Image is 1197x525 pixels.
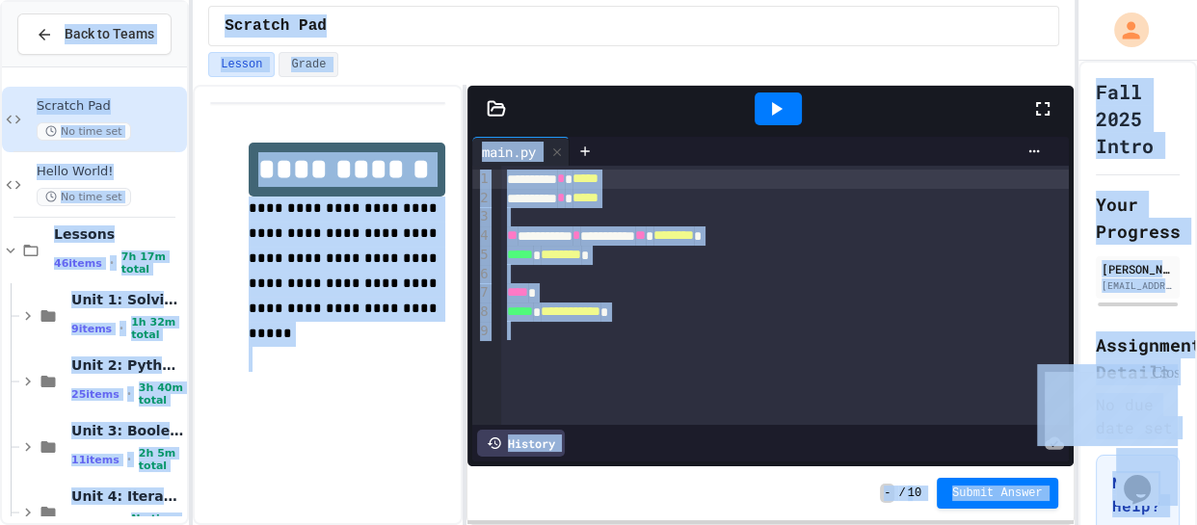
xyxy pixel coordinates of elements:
iframe: chat widget [1116,448,1178,506]
span: 1h 32m total [131,316,183,341]
span: Unit 4: Iteration and Random Numbers [71,487,183,505]
h2: Assignment Details [1096,331,1180,385]
span: Unit 1: Solving Problems in Computer Science [71,291,183,308]
div: [EMAIL_ADDRESS][DOMAIN_NAME] [1102,278,1174,293]
span: • [127,386,131,402]
h1: Fall 2025 Intro [1096,78,1180,159]
button: Submit Answer [937,478,1058,509]
div: 4 [472,226,492,246]
span: 3h 40m total [139,381,183,407]
span: No time set [37,188,131,206]
span: 2h 5m total [139,447,183,472]
button: Back to Teams [17,13,172,55]
div: 1 [472,170,492,189]
iframe: chat widget [1037,364,1178,446]
span: • [127,452,131,467]
div: main.py [472,142,545,162]
div: 7 [472,283,492,302]
span: Back to Teams [65,24,154,44]
h3: Need Help? [1112,471,1163,517]
button: Lesson [208,52,275,77]
div: [PERSON_NAME] [1102,260,1174,277]
span: Scratch Pad [225,14,327,38]
h2: Your Progress [1096,191,1180,245]
div: 2 [472,189,492,208]
div: Chat with us now!Close [8,8,133,122]
span: Unit 2: Python Fundamentals [71,356,183,374]
div: 5 [472,246,492,265]
span: Hello World! [37,164,183,180]
div: 6 [472,265,492,284]
span: 9 items [71,323,112,335]
div: History [477,430,565,457]
div: main.py [472,137,570,166]
span: Scratch Pad [37,98,183,115]
span: No time set [37,122,131,141]
span: Lessons [54,225,183,243]
span: / [898,486,905,501]
span: 10 [908,486,921,501]
span: 25 items [71,388,120,401]
div: 9 [472,322,492,341]
span: Submit Answer [952,486,1043,501]
span: • [120,321,123,336]
span: - [880,484,894,503]
span: 7h 17m total [121,250,183,276]
div: 8 [472,302,492,322]
span: 46 items [54,257,102,270]
span: • [110,255,114,271]
span: 11 items [71,454,120,466]
span: Unit 3: Booleans and Conditionals [71,422,183,439]
div: My Account [1094,8,1154,52]
div: 3 [472,207,492,226]
button: Grade [279,52,338,77]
